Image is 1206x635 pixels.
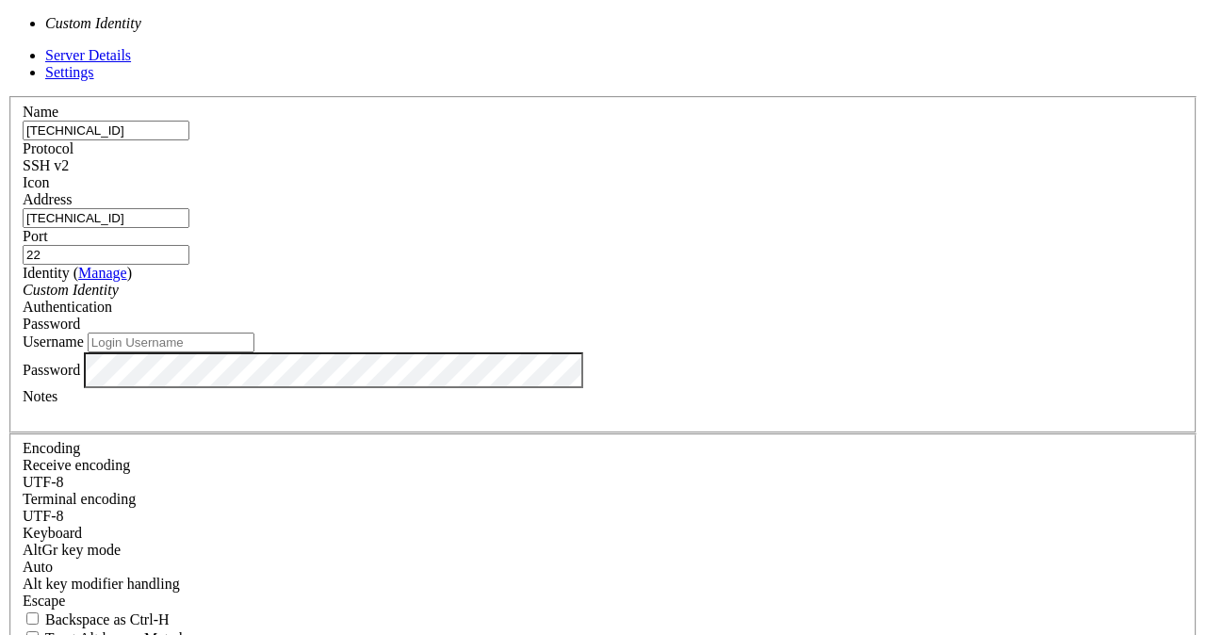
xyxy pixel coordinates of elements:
label: The default terminal encoding. ISO-2022 enables character map translations (like graphics maps). ... [23,491,136,507]
label: Icon [23,174,49,190]
div: Auto [23,559,1183,576]
div: UTF-8 [23,508,1183,525]
input: Host Name or IP [23,208,189,228]
div: Password [23,316,1183,333]
div: Escape [23,593,1183,610]
div: SSH v2 [23,157,1183,174]
label: If true, the backspace should send BS ('\x08', aka ^H). Otherwise the backspace key should send '... [23,611,170,627]
input: Login Username [88,333,254,352]
span: UTF-8 [23,474,64,490]
input: Server Name [23,121,189,140]
label: Encoding [23,440,80,456]
a: Settings [45,64,94,80]
a: Server Details [45,47,131,63]
div: UTF-8 [23,474,1183,491]
label: Port [23,228,48,244]
input: Port Number [23,245,189,265]
label: Password [23,361,80,377]
span: Auto [23,559,53,575]
span: Escape [23,593,65,609]
i: Custom Identity [23,282,119,298]
label: Identity [23,265,132,281]
i: Custom Identity [45,15,141,31]
label: Name [23,104,58,120]
input: Backspace as Ctrl-H [26,612,39,625]
label: Address [23,191,72,207]
label: Keyboard [23,525,82,541]
a: Manage [78,265,127,281]
label: Set the expected encoding for data received from the host. If the encodings do not match, visual ... [23,457,130,473]
span: Password [23,316,80,332]
label: Notes [23,388,57,404]
label: Controls how the Alt key is handled. Escape: Send an ESC prefix. 8-Bit: Add 128 to the typed char... [23,576,180,592]
span: SSH v2 [23,157,69,173]
label: Username [23,334,84,350]
span: ( ) [73,265,132,281]
span: Backspace as Ctrl-H [45,611,170,627]
span: UTF-8 [23,508,64,524]
label: Authentication [23,299,112,315]
label: Protocol [23,140,73,156]
label: Set the expected encoding for data received from the host. If the encodings do not match, visual ... [23,542,121,558]
div: Custom Identity [23,282,1183,299]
